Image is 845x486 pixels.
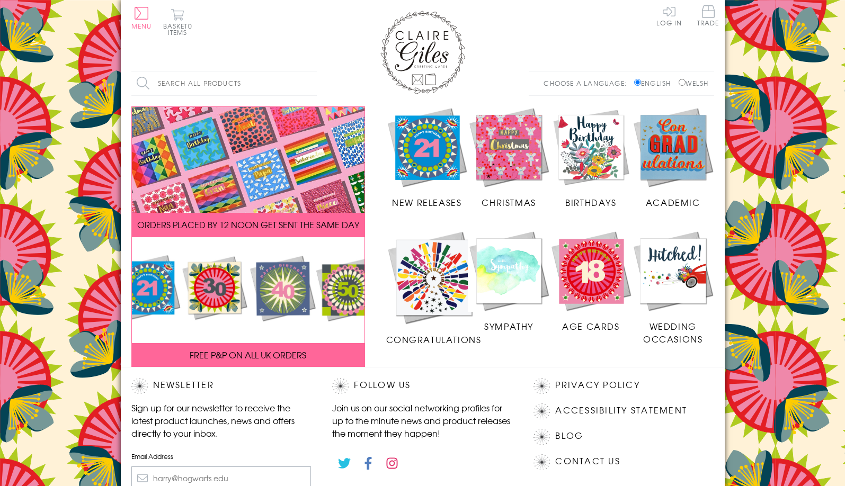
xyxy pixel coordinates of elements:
a: Christmas [468,106,550,209]
h2: Follow Us [332,378,512,394]
a: New Releases [386,106,468,209]
a: Academic [632,106,714,209]
h2: Newsletter [131,378,312,394]
a: Wedding Occasions [632,230,714,345]
p: Choose a language: [544,78,632,88]
span: Wedding Occasions [643,320,702,345]
a: Birthdays [550,106,632,209]
button: Menu [131,7,152,29]
span: ORDERS PLACED BY 12 NOON GET SENT THE SAME DAY [137,218,359,231]
p: Join us on our social networking profiles for up to the minute news and product releases the mome... [332,401,512,439]
img: Claire Giles Greetings Cards [380,11,465,94]
a: Blog [555,429,583,443]
button: Basket0 items [163,8,192,35]
a: Accessibility Statement [555,403,687,418]
input: Search all products [131,71,317,95]
input: English [634,79,641,86]
span: Age Cards [562,320,619,332]
a: Privacy Policy [555,378,639,392]
span: FREE P&P ON ALL UK ORDERS [190,348,306,361]
a: Log In [656,5,682,26]
input: Welsh [679,79,686,86]
a: Trade [697,5,719,28]
span: New Releases [392,196,461,209]
a: Sympathy [468,230,550,332]
a: Age Cards [550,230,632,332]
span: Christmas [482,196,536,209]
p: Sign up for our newsletter to receive the latest product launches, news and offers directly to yo... [131,401,312,439]
span: Sympathy [484,320,533,332]
input: Search [306,71,317,95]
span: Congratulations [386,333,482,346]
a: Congratulations [386,230,482,346]
span: Menu [131,21,152,31]
span: 0 items [168,21,192,37]
a: Contact Us [555,454,620,469]
label: Email Address [131,452,312,461]
label: English [634,78,676,88]
label: Welsh [679,78,709,88]
span: Birthdays [565,196,616,209]
span: Trade [697,5,719,26]
span: Academic [646,196,700,209]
